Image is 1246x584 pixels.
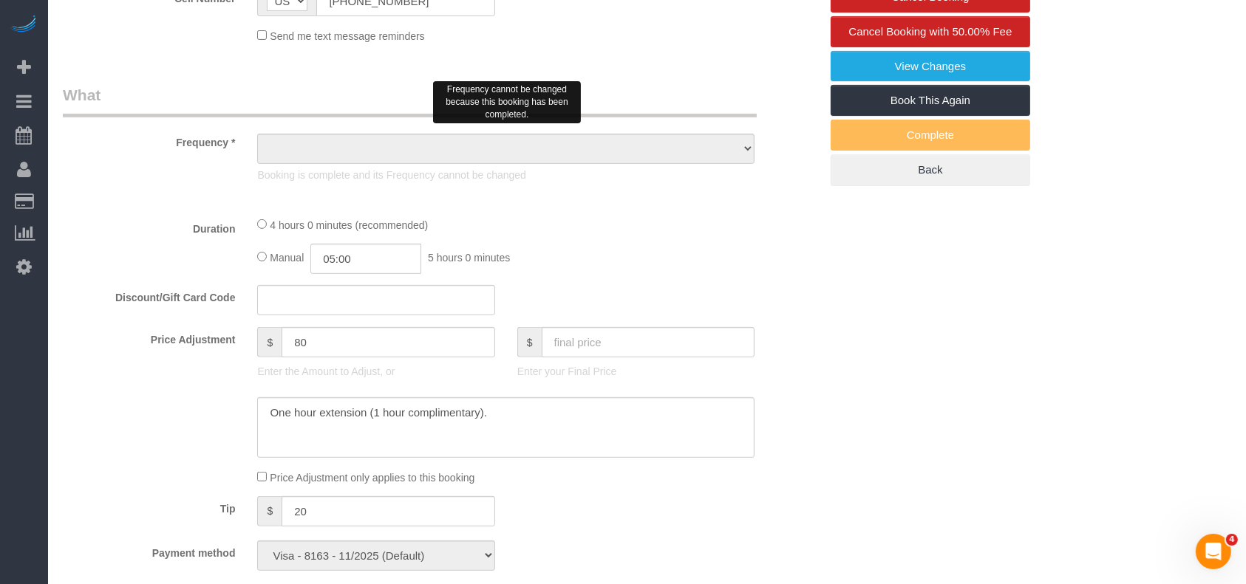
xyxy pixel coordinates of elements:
[63,84,757,117] legend: What
[270,219,428,231] span: 4 hours 0 minutes (recommended)
[52,327,246,347] label: Price Adjustment
[9,15,38,35] img: Automaid Logo
[270,252,304,264] span: Manual
[257,364,494,379] p: Enter the Amount to Adjust, or
[52,216,246,236] label: Duration
[517,327,542,357] span: $
[849,25,1012,38] span: Cancel Booking with 50.00% Fee
[831,16,1030,47] a: Cancel Booking with 50.00% Fee
[1196,534,1231,569] iframe: Intercom live chat
[257,168,755,182] p: Booking is complete and its Frequency cannot be changed
[831,51,1030,82] a: View Changes
[433,81,581,123] div: Frequency cannot be changed because this booking has been completed.
[52,130,246,150] label: Frequency *
[257,327,282,357] span: $
[517,364,755,379] p: Enter your Final Price
[52,285,246,305] label: Discount/Gift Card Code
[428,252,510,264] span: 5 hours 0 minutes
[52,496,246,516] label: Tip
[270,472,474,484] span: Price Adjustment only applies to this booking
[1226,534,1238,546] span: 4
[542,327,755,357] input: final price
[52,540,246,560] label: Payment method
[257,496,282,526] span: $
[831,85,1030,116] a: Book This Again
[270,30,424,42] span: Send me text message reminders
[831,154,1030,185] a: Back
